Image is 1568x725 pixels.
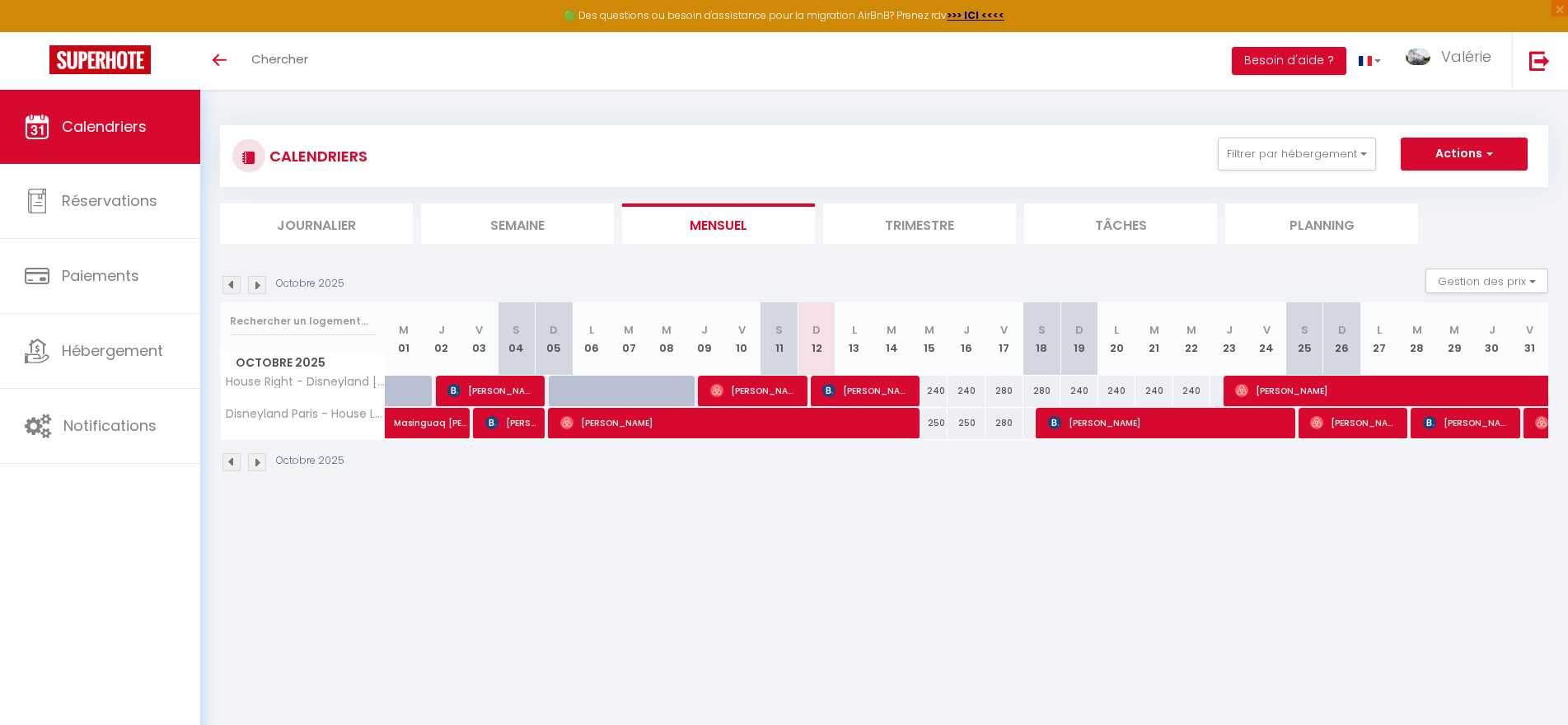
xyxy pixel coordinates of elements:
th: 17 [985,302,1023,376]
span: [PERSON_NAME] [485,407,536,438]
span: [PERSON_NAME] [1048,407,1288,438]
img: Super Booking [49,45,151,74]
abbr: J [701,322,708,338]
abbr: M [1412,322,1422,338]
a: ... Valérie [1393,32,1512,90]
th: 16 [948,302,985,376]
th: 27 [1360,302,1398,376]
abbr: S [1301,322,1308,338]
abbr: M [399,322,409,338]
p: Octobre 2025 [276,453,344,469]
th: 10 [723,302,761,376]
span: Notifications [63,415,157,436]
button: Besoin d'aide ? [1232,47,1346,75]
span: [PERSON_NAME] [447,375,536,406]
th: 04 [498,302,536,376]
div: 240 [1060,376,1098,406]
li: Mensuel [622,203,815,244]
a: >>> ICI <<<< [947,8,1004,22]
li: Semaine [421,203,614,244]
abbr: D [812,322,821,338]
span: Hébergement [62,340,163,361]
div: 250 [948,408,985,438]
span: Disneyland Paris - House Left ( 11 personnes) [223,408,388,420]
div: 280 [985,376,1023,406]
th: 19 [1060,302,1098,376]
th: 13 [835,302,873,376]
h3: CALENDRIERS [265,138,367,175]
abbr: M [887,322,896,338]
p: Octobre 2025 [276,276,344,292]
span: Octobre 2025 [221,351,385,375]
span: Chercher [251,50,308,68]
th: 23 [1210,302,1248,376]
abbr: V [1263,322,1271,338]
abbr: M [1187,322,1196,338]
span: [PERSON_NAME] [710,375,798,406]
abbr: J [963,322,970,338]
th: 21 [1135,302,1173,376]
div: 240 [1098,376,1136,406]
th: 24 [1248,302,1286,376]
th: 11 [761,302,798,376]
abbr: S [775,322,783,338]
abbr: L [852,322,857,338]
abbr: M [1449,322,1459,338]
abbr: M [1149,322,1159,338]
abbr: V [475,322,483,338]
li: Planning [1225,203,1418,244]
div: 240 [910,376,948,406]
th: 08 [648,302,686,376]
th: 02 [423,302,461,376]
span: [PERSON_NAME] [822,375,910,406]
abbr: V [1526,322,1533,338]
abbr: D [1075,322,1084,338]
div: 280 [985,408,1023,438]
span: Paiements [62,265,139,286]
abbr: L [1377,322,1382,338]
th: 29 [1435,302,1473,376]
span: Valérie [1441,46,1491,67]
abbr: M [624,322,634,338]
th: 22 [1173,302,1211,376]
div: 240 [1173,376,1211,406]
abbr: V [1000,322,1008,338]
a: Chercher [239,32,321,90]
img: ... [1406,49,1430,65]
abbr: D [550,322,558,338]
th: 18 [1023,302,1061,376]
th: 07 [611,302,648,376]
div: 240 [1135,376,1173,406]
span: Masinguaq [PERSON_NAME] Guttesen [394,399,470,430]
th: 15 [910,302,948,376]
a: Masinguaq [PERSON_NAME] Guttesen [386,408,424,439]
span: [PERSON_NAME] [1423,407,1511,438]
abbr: J [438,322,445,338]
span: [PERSON_NAME] [560,407,914,438]
input: Rechercher un logement... [230,306,376,336]
abbr: M [662,322,672,338]
abbr: S [1038,322,1046,338]
th: 26 [1323,302,1361,376]
abbr: D [1338,322,1346,338]
th: 14 [873,302,910,376]
th: 05 [536,302,573,376]
abbr: L [1114,322,1119,338]
abbr: V [738,322,746,338]
button: Actions [1401,138,1528,171]
abbr: L [589,322,594,338]
img: logout [1529,50,1550,71]
span: [PERSON_NAME] [1310,407,1398,438]
th: 09 [686,302,723,376]
abbr: J [1226,322,1233,338]
th: 20 [1098,302,1136,376]
span: House Right - Disneyland [GEOGRAPHIC_DATA] ( 10 personnes ) [223,376,388,388]
th: 12 [798,302,835,376]
span: Réservations [62,190,157,211]
abbr: M [924,322,934,338]
div: 240 [948,376,985,406]
abbr: J [1489,322,1495,338]
th: 03 [461,302,498,376]
button: Filtrer par hébergement [1218,138,1376,171]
